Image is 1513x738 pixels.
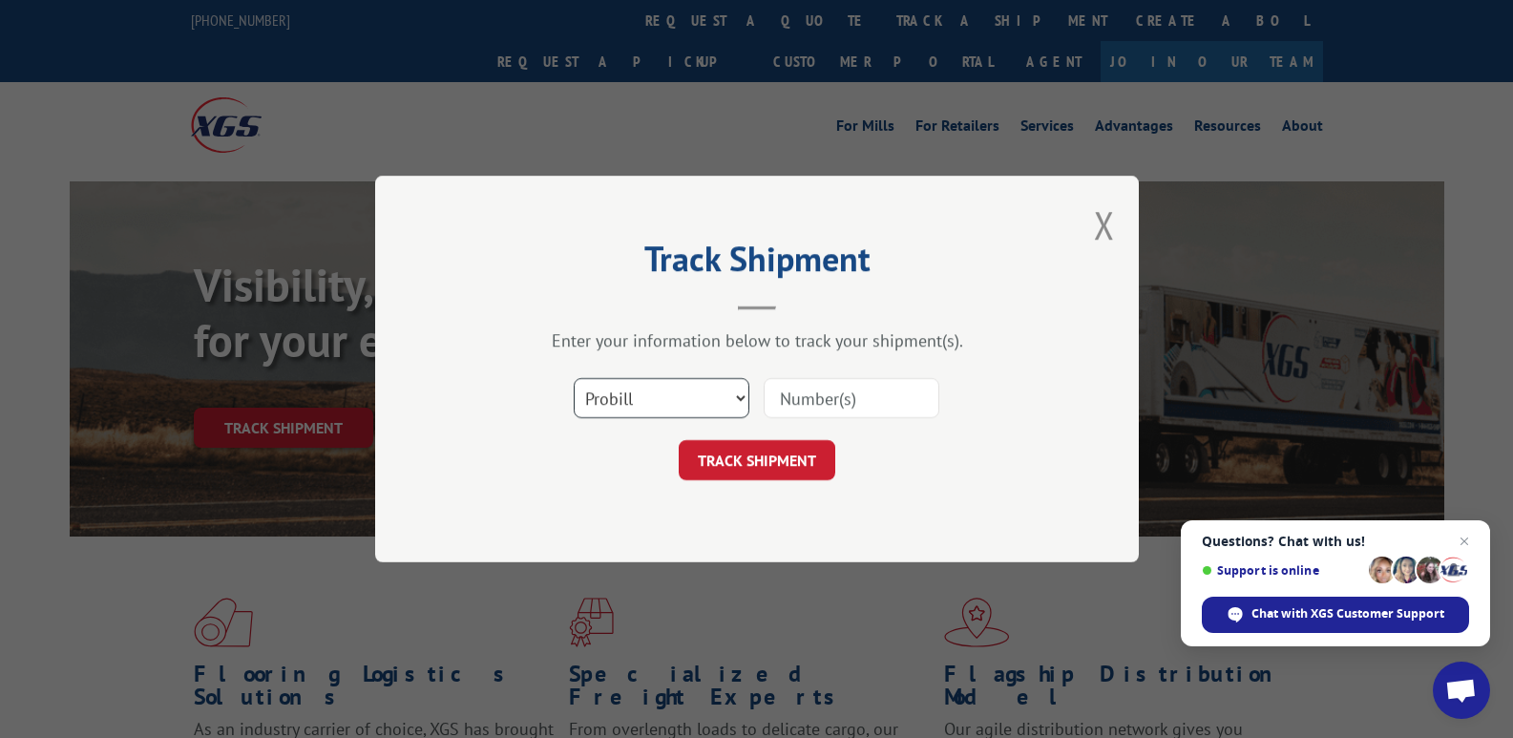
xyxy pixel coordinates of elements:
button: Close modal [1094,200,1115,250]
span: Close chat [1453,530,1476,553]
div: Open chat [1433,662,1490,719]
input: Number(s) [764,378,939,418]
span: Chat with XGS Customer Support [1251,605,1444,622]
div: Chat with XGS Customer Support [1202,597,1469,633]
div: Enter your information below to track your shipment(s). [471,329,1043,351]
button: TRACK SHIPMENT [679,440,835,480]
h2: Track Shipment [471,245,1043,282]
span: Support is online [1202,563,1362,578]
span: Questions? Chat with us! [1202,534,1469,549]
